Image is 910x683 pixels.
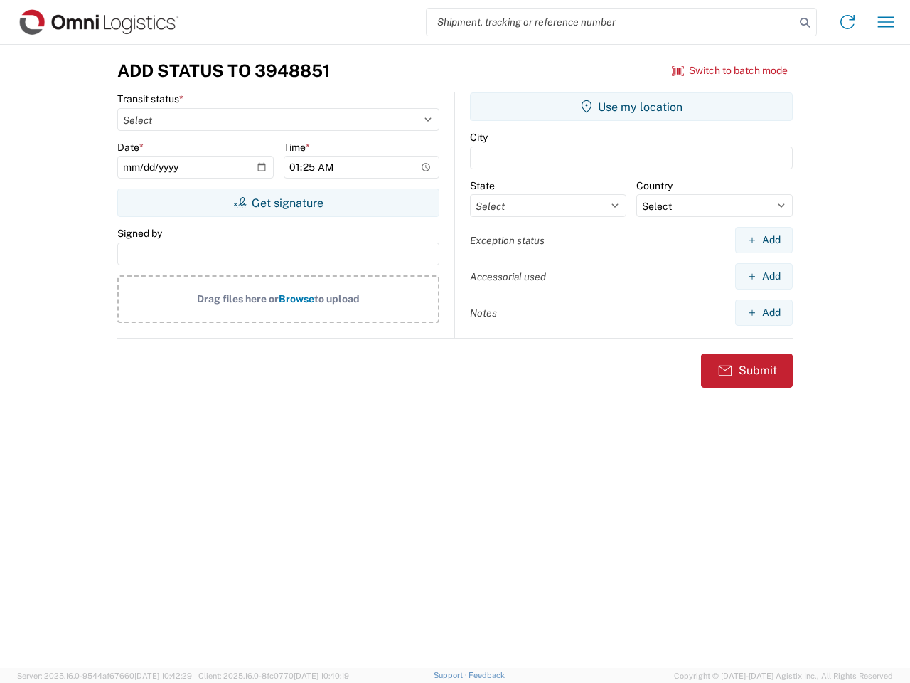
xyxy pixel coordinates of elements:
[470,234,545,247] label: Exception status
[470,307,497,319] label: Notes
[470,179,495,192] label: State
[672,59,788,83] button: Switch to batch mode
[735,263,793,290] button: Add
[735,227,793,253] button: Add
[294,672,349,680] span: [DATE] 10:40:19
[470,92,793,121] button: Use my location
[117,141,144,154] label: Date
[314,293,360,305] span: to upload
[434,671,469,679] a: Support
[427,9,795,36] input: Shipment, tracking or reference number
[134,672,192,680] span: [DATE] 10:42:29
[117,189,439,217] button: Get signature
[284,141,310,154] label: Time
[469,671,505,679] a: Feedback
[636,179,673,192] label: Country
[674,669,893,682] span: Copyright © [DATE]-[DATE] Agistix Inc., All Rights Reserved
[197,293,279,305] span: Drag files here or
[117,92,183,105] label: Transit status
[735,300,793,326] button: Add
[279,293,314,305] span: Browse
[17,672,192,680] span: Server: 2025.16.0-9544af67660
[701,354,793,388] button: Submit
[470,270,546,283] label: Accessorial used
[198,672,349,680] span: Client: 2025.16.0-8fc0770
[117,60,330,81] h3: Add Status to 3948851
[470,131,488,144] label: City
[117,227,162,240] label: Signed by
